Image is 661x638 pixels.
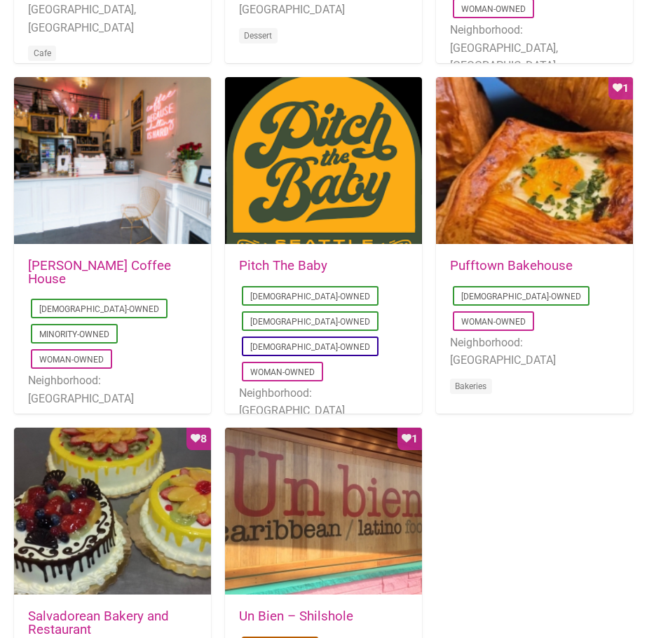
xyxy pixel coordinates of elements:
[461,317,526,327] a: Woman-Owned
[28,258,171,287] a: [PERSON_NAME] Coffee House
[39,330,109,339] a: Minority-Owned
[461,292,581,301] a: [DEMOGRAPHIC_DATA]-Owned
[244,31,272,41] a: Dessert
[455,381,486,391] a: Bakeries
[250,367,315,377] a: Woman-Owned
[461,4,526,14] a: Woman-Owned
[39,304,159,314] a: [DEMOGRAPHIC_DATA]-Owned
[250,342,370,352] a: [DEMOGRAPHIC_DATA]-Owned
[28,372,197,407] li: Neighborhood: [GEOGRAPHIC_DATA]
[239,609,353,624] a: Un Bien – Shilshole
[250,292,370,301] a: [DEMOGRAPHIC_DATA]-Owned
[450,334,619,369] li: Neighborhood: [GEOGRAPHIC_DATA]
[34,48,51,58] a: Cafe
[250,317,370,327] a: [DEMOGRAPHIC_DATA]-Owned
[239,384,408,420] li: Neighborhood: [GEOGRAPHIC_DATA]
[450,258,573,273] a: Pufftown Bakehouse
[450,21,619,75] li: Neighborhood: [GEOGRAPHIC_DATA], [GEOGRAPHIC_DATA]
[239,258,327,273] a: Pitch The Baby
[28,609,169,637] a: Salvadorean Bakery and Restaurant
[39,355,104,365] a: Woman-Owned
